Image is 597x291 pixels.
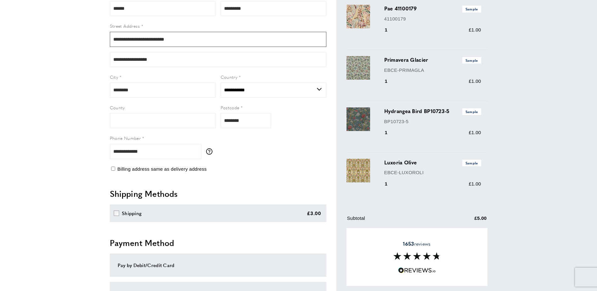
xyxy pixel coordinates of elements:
img: Primavera Glacier [346,56,370,80]
img: Reviews.io 5 stars [398,267,436,273]
span: Sample [462,108,481,115]
span: £1.00 [469,130,481,135]
div: 1 [384,180,397,188]
span: reviews [403,241,431,247]
td: £5.00 [443,214,487,227]
span: Postcode [221,104,239,111]
div: £3.00 [307,209,321,217]
span: Street Address [110,23,140,29]
img: Reviews section [393,252,441,260]
span: £1.00 [469,181,481,186]
div: Pay by Debit/Credit Card [118,261,318,269]
h3: Pae 41100179 [384,5,481,12]
span: Sample [462,160,481,166]
p: EBCE-LUXOROLI [384,169,481,176]
span: Sample [462,57,481,64]
span: Sample [462,6,481,12]
p: EBCE-PRIMAGLA [384,66,481,74]
div: 1 [384,129,397,136]
span: City [110,74,118,80]
input: Billing address same as delivery address [111,167,115,171]
div: 1 [384,26,397,34]
img: Hydrangea Bird BP10723-5 [346,107,370,131]
span: Billing address same as delivery address [117,166,207,172]
td: Subtotal [347,214,443,227]
span: County [110,104,125,111]
strong: 1653 [403,240,414,247]
h3: Hydrangea Bird BP10723-5 [384,107,481,115]
span: £1.00 [469,27,481,32]
div: Shipping [122,209,142,217]
h2: Shipping Methods [110,188,326,199]
img: Luxoria Olive [346,159,370,182]
span: £1.00 [469,78,481,84]
img: Pae 41100179 [346,5,370,28]
p: BP10723-5 [384,118,481,125]
h3: Luxoria Olive [384,159,481,166]
button: More information [206,148,216,155]
div: 1 [384,77,397,85]
h2: Payment Method [110,237,326,248]
span: Phone Number [110,135,141,141]
span: Country [221,74,238,80]
h3: Primavera Glacier [384,56,481,64]
p: 41100179 [384,15,481,23]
